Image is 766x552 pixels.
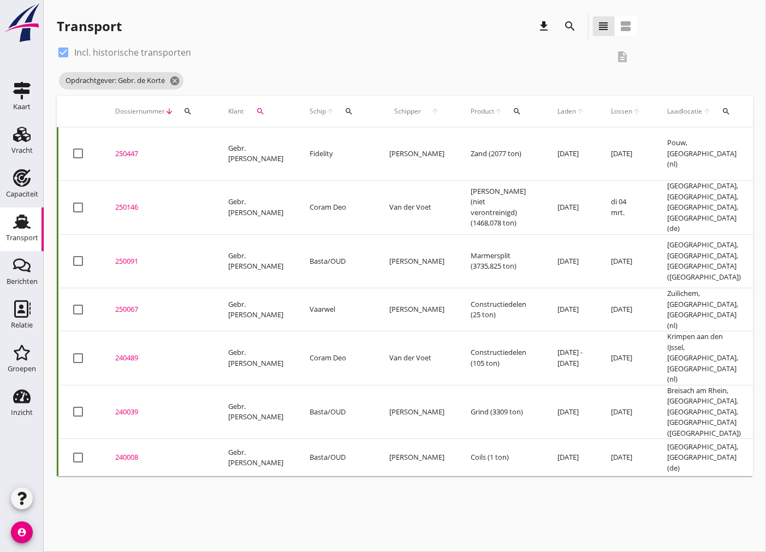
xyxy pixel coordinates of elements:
td: Gebr. [PERSON_NAME] [215,181,296,235]
span: Laadlocatie [667,106,703,116]
div: 250067 [115,304,202,315]
div: Inzicht [11,409,33,416]
span: Schip [310,106,326,116]
span: Laden [557,106,576,116]
i: search [256,107,265,116]
i: arrow_downward [165,107,174,116]
div: Capaciteit [6,191,38,198]
td: [PERSON_NAME] [376,288,458,331]
td: [DATE] [598,385,654,439]
td: [DATE] [544,288,598,331]
td: [PERSON_NAME] (niet verontreinigd) (1468,078 ton) [458,181,544,235]
i: arrow_upward [703,107,712,116]
td: Vaarwel [296,288,376,331]
span: Lossen [611,106,632,116]
td: Gebr. [PERSON_NAME] [215,288,296,331]
td: Constructiedelen (25 ton) [458,288,544,331]
td: Coram Deo [296,331,376,385]
img: logo-small.a267ee39.svg [2,3,41,43]
div: Transport [6,234,38,241]
div: Groepen [8,365,36,372]
i: search [183,107,192,116]
i: search [564,20,577,33]
td: Gebr. [PERSON_NAME] [215,439,296,477]
td: Fidelity [296,127,376,181]
div: Transport [57,17,122,35]
td: [DATE] [598,288,654,331]
td: Gebr. [PERSON_NAME] [215,385,296,439]
td: [DATE] [598,234,654,288]
i: account_circle [11,521,33,543]
td: di 04 mrt. [598,181,654,235]
td: [DATE] [598,439,654,477]
div: 250146 [115,202,202,213]
span: Opdrachtgever: Gebr. de Korte [59,72,183,90]
i: arrow_upward [494,107,503,116]
label: Incl. historische transporten [74,47,191,58]
i: arrow_upward [576,107,585,116]
td: Grind (3309 ton) [458,385,544,439]
td: Basta/OUD [296,234,376,288]
td: [DATE] [544,181,598,235]
td: [PERSON_NAME] [376,439,458,477]
td: Van der Voet [376,331,458,385]
td: Gebr. [PERSON_NAME] [215,331,296,385]
td: [DATE] [544,385,598,439]
td: Basta/OUD [296,385,376,439]
i: download [538,20,551,33]
td: Coram Deo [296,181,376,235]
td: [DATE] [544,127,598,181]
div: 240039 [115,407,202,418]
span: Dossiernummer [115,106,165,116]
td: [PERSON_NAME] [376,127,458,181]
td: [PERSON_NAME] [376,385,458,439]
td: Zand (2077 ton) [458,127,544,181]
td: [DATE] [598,127,654,181]
td: [DATE] [544,439,598,477]
div: 240489 [115,353,202,364]
div: 250447 [115,149,202,159]
td: Gebr. [PERSON_NAME] [215,127,296,181]
i: view_agenda [620,20,633,33]
span: Schipper [389,106,426,116]
div: Berichten [7,278,38,285]
td: [DATE] - [DATE] [544,331,598,385]
td: [GEOGRAPHIC_DATA], [GEOGRAPHIC_DATA] (de) [654,439,754,477]
td: Zuilichem, [GEOGRAPHIC_DATA], [GEOGRAPHIC_DATA] (nl) [654,288,754,331]
td: [DATE] [598,331,654,385]
div: Kaart [13,103,31,110]
td: [DATE] [544,234,598,288]
td: Gebr. [PERSON_NAME] [215,234,296,288]
td: [GEOGRAPHIC_DATA], [GEOGRAPHIC_DATA], [GEOGRAPHIC_DATA] ([GEOGRAPHIC_DATA]) [654,234,754,288]
div: Vracht [11,147,33,154]
div: Klant [228,98,283,124]
td: Pouw, [GEOGRAPHIC_DATA] (nl) [654,127,754,181]
div: 250091 [115,256,202,267]
td: Krimpen aan den IJssel, [GEOGRAPHIC_DATA], [GEOGRAPHIC_DATA] (nl) [654,331,754,385]
i: arrow_upward [326,107,335,116]
td: Basta/OUD [296,439,376,477]
i: search [722,107,731,116]
td: Constructiedelen (105 ton) [458,331,544,385]
i: view_headline [597,20,610,33]
i: search [513,107,521,116]
td: Marmersplit (3735,825 ton) [458,234,544,288]
i: arrow_upward [426,107,444,116]
div: 240008 [115,452,202,463]
td: [PERSON_NAME] [376,234,458,288]
td: Coils (1 ton) [458,439,544,477]
i: arrow_upward [632,107,641,116]
td: [GEOGRAPHIC_DATA], [GEOGRAPHIC_DATA], [GEOGRAPHIC_DATA], [GEOGRAPHIC_DATA] (de) [654,181,754,235]
td: Breisach am Rhein, [GEOGRAPHIC_DATA], [GEOGRAPHIC_DATA], [GEOGRAPHIC_DATA] ([GEOGRAPHIC_DATA]) [654,385,754,439]
div: Relatie [11,322,33,329]
span: Product [471,106,494,116]
i: cancel [169,75,180,86]
i: search [345,107,353,116]
td: Van der Voet [376,181,458,235]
